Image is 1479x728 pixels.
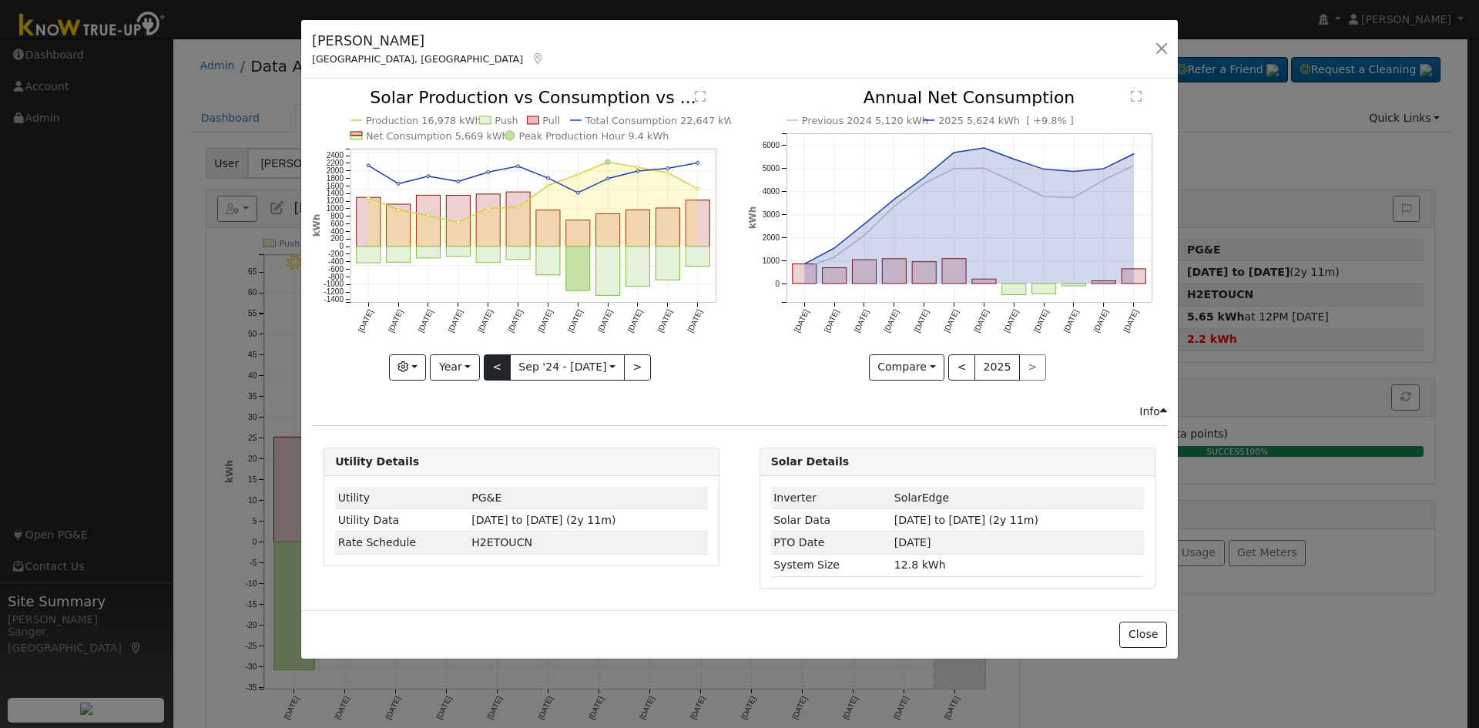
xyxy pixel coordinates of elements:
[775,280,780,288] text: 0
[771,487,892,509] td: Inverter
[942,259,966,283] rect: onclick=""
[695,90,706,102] text: 
[801,266,807,272] circle: onclick=""
[476,247,500,263] rect: onclick=""
[457,221,460,224] circle: onclick=""
[447,196,471,247] rect: onclick=""
[566,220,590,247] rect: onclick=""
[312,53,523,65] span: [GEOGRAPHIC_DATA], [GEOGRAPHIC_DATA]
[577,192,580,195] circle: onclick=""
[762,142,780,150] text: 6000
[894,536,931,549] span: [DATE]
[484,354,511,381] button: <
[863,88,1075,107] text: Annual Net Consumption
[1002,284,1026,295] rect: onclick=""
[585,115,740,126] text: Total Consumption 22,647 kWh
[921,175,927,181] circle: onclick=""
[370,88,696,107] text: Solar Production vs Consumption vs ...
[417,247,441,258] rect: onclick=""
[938,115,1074,126] text: 2025 5,624 kWh [ +9.8% ]
[417,308,434,334] text: [DATE]
[366,130,508,142] text: Net Consumption 5,669 kWh
[327,197,344,206] text: 1200
[327,174,344,183] text: 1800
[357,308,374,334] text: [DATE]
[327,159,344,168] text: 2200
[624,354,651,381] button: >
[696,162,699,165] circle: onclick=""
[471,514,615,526] span: [DATE] to [DATE] (2y 11m)
[981,145,987,151] circle: onclick=""
[852,260,876,284] rect: onclick=""
[487,171,490,174] circle: onclick=""
[536,210,560,247] rect: onclick=""
[328,273,344,281] text: -800
[771,532,892,554] td: PTO Date
[397,209,400,212] circle: onclick=""
[340,243,344,251] text: 0
[666,167,669,170] circle: onclick=""
[852,308,870,334] text: [DATE]
[912,308,930,334] text: [DATE]
[577,173,580,176] circle: onclick=""
[566,247,590,291] rect: onclick=""
[447,308,464,334] text: [DATE]
[762,233,780,242] text: 2000
[397,183,400,186] circle: onclick=""
[477,308,495,334] text: [DATE]
[686,308,704,334] text: [DATE]
[762,187,780,196] text: 4000
[801,261,807,267] circle: onclick=""
[894,491,949,504] span: ID: 447713, authorized: 10/16/24
[1119,622,1166,648] button: Close
[974,354,1020,381] button: 2025
[656,247,680,280] rect: onclick=""
[324,296,344,304] text: -1400
[1122,269,1145,283] rect: onclick=""
[1032,308,1050,334] text: [DATE]
[1122,308,1139,334] text: [DATE]
[656,308,674,334] text: [DATE]
[487,207,490,210] circle: onclick=""
[1131,163,1137,169] circle: onclick=""
[1071,195,1077,201] circle: onclick=""
[1092,281,1115,284] rect: onclick=""
[427,214,430,217] circle: onclick=""
[972,308,990,334] text: [DATE]
[891,203,897,210] circle: onclick=""
[861,233,867,239] circle: onclick=""
[387,308,404,334] text: [DATE]
[869,354,945,381] button: Compare
[762,210,780,219] text: 3000
[1101,177,1107,183] circle: onclick=""
[921,181,927,187] circle: onclick=""
[312,31,545,51] h5: [PERSON_NAME]
[626,308,644,334] text: [DATE]
[543,115,561,126] text: Pull
[327,205,344,213] text: 1000
[1101,166,1107,172] circle: onclick=""
[606,177,609,180] circle: onclick=""
[1061,284,1085,287] rect: onclick=""
[367,196,370,200] circle: onclick=""
[531,52,545,65] a: Map
[457,180,460,183] circle: onclick=""
[330,220,344,228] text: 600
[596,214,620,247] rect: onclick=""
[506,193,530,247] rect: onclick=""
[882,308,900,334] text: [DATE]
[822,268,846,284] rect: onclick=""
[327,166,344,175] text: 2000
[951,149,957,156] circle: onclick=""
[506,247,530,260] rect: onclick=""
[1061,308,1079,334] text: [DATE]
[686,200,710,247] rect: onclick=""
[324,280,344,289] text: -1000
[802,115,928,126] text: Previous 2024 5,120 kWh
[1131,90,1142,102] text: 
[328,265,344,273] text: -600
[771,455,849,468] strong: Solar Details
[1071,169,1077,175] circle: onclick=""
[686,247,710,267] rect: onclick=""
[366,115,481,126] text: Production 16,978 kWh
